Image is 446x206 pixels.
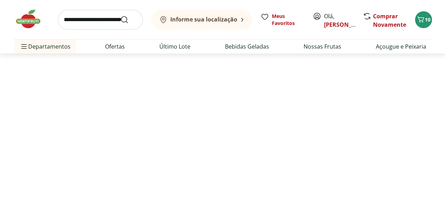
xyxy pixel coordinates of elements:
[373,12,406,29] a: Comprar Novamente
[324,12,355,29] span: Olá,
[272,13,304,27] span: Meus Favoritos
[170,15,237,23] b: Informe sua localização
[105,42,125,51] a: Ofertas
[151,10,252,30] button: Informe sua localização
[159,42,190,51] a: Último Lote
[58,10,143,30] input: search
[415,11,432,28] button: Carrinho
[20,38,28,55] button: Menu
[120,15,137,24] button: Submit Search
[425,16,430,23] span: 10
[20,38,71,55] span: Departamentos
[324,21,370,29] a: [PERSON_NAME]
[304,42,341,51] a: Nossas Frutas
[376,42,426,51] a: Açougue e Peixaria
[261,13,304,27] a: Meus Favoritos
[14,8,49,30] img: Hortifruti
[225,42,269,51] a: Bebidas Geladas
